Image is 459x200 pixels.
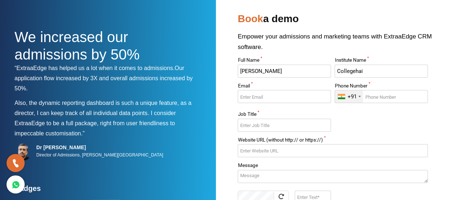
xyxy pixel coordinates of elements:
label: Job Title [238,112,331,119]
div: +91 [347,93,356,100]
h5: Dr [PERSON_NAME] [36,144,163,151]
input: Enter Email [238,90,331,103]
input: Enter Job Title [238,119,331,132]
p: Director of Admissions, [PERSON_NAME][GEOGRAPHIC_DATA] [36,151,163,159]
span: Our application flow increased by 3X and overall admissions increased by 50%. [15,65,193,91]
span: I consider ExtraaEdge to be a full package, right from user friendliness to impeccable customisat... [15,110,176,136]
p: Empower your admissions and marketing teams with ExtraaEdge CRM software. [238,31,444,58]
div: India (भारत): +91 [335,90,363,103]
span: Book [238,13,263,24]
textarea: Message [238,170,427,183]
input: Enter Website URL [238,144,427,157]
input: Enter Phone Number [335,90,427,103]
label: Phone Number [335,83,427,90]
input: Enter Full Name [238,65,331,78]
label: Message [238,163,427,170]
span: We increased our admissions by 50% [15,29,140,62]
label: Institute Name [335,58,427,65]
input: Enter Institute Name [335,65,427,78]
span: “ExtraaEdge has helped us a lot when it comes to admissions. [15,65,175,71]
label: Website URL (without http:// or https://) [238,138,427,144]
h2: a demo [238,10,444,31]
label: Email [238,83,331,90]
label: Full Name [238,58,331,65]
h4: Badges [15,184,200,197]
span: Also, the dynamic reporting dashboard is such a unique feature, as a director, I can keep track o... [15,100,191,116]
